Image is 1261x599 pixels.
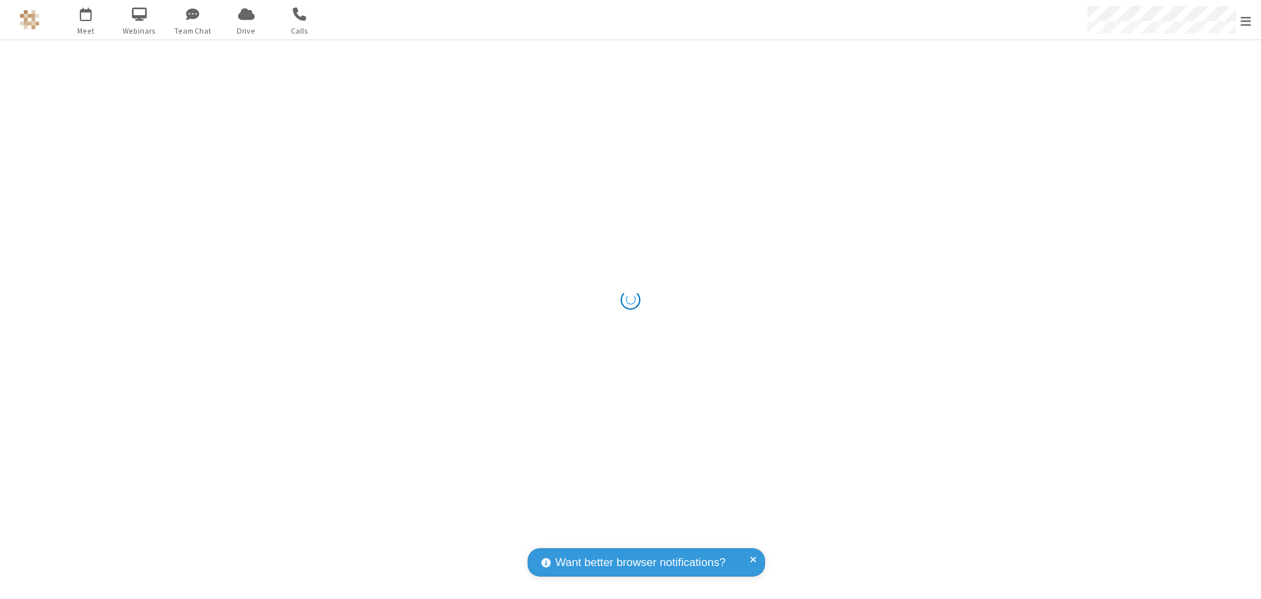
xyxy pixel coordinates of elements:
[115,25,164,37] span: Webinars
[555,554,725,571] span: Want better browser notifications?
[168,25,218,37] span: Team Chat
[61,25,111,37] span: Meet
[20,10,40,30] img: QA Selenium DO NOT DELETE OR CHANGE
[222,25,271,37] span: Drive
[275,25,324,37] span: Calls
